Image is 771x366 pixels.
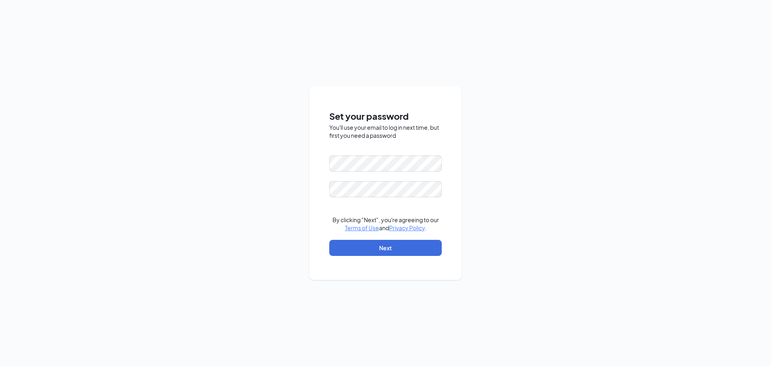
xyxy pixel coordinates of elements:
[329,123,442,139] div: You'll use your email to log in next time, but first you need a password
[329,240,442,256] button: Next
[345,224,379,231] a: Terms of Use
[389,224,425,231] a: Privacy Policy
[329,109,442,123] span: Set your password
[329,216,442,232] div: By clicking "Next", you're agreeing to our and .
